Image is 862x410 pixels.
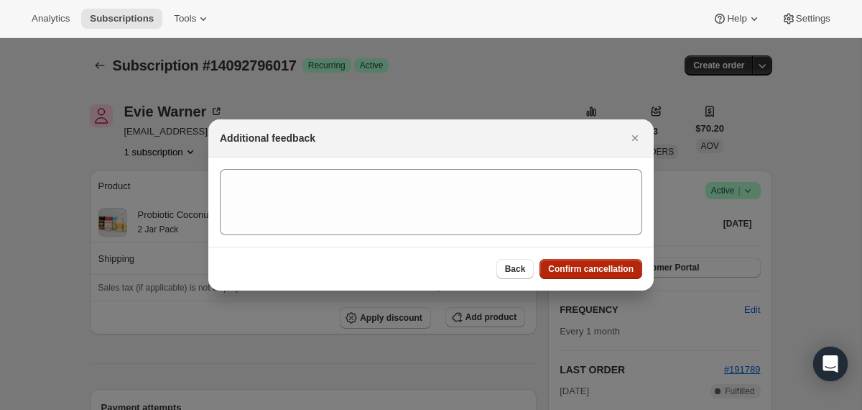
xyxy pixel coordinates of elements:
span: Back [505,263,526,275]
button: Analytics [23,9,78,29]
button: Settings [773,9,839,29]
span: Tools [174,13,196,24]
button: Back [496,259,534,279]
button: Help [704,9,769,29]
button: Close [625,128,645,148]
div: Open Intercom Messenger [813,347,848,381]
button: Subscriptions [81,9,162,29]
button: Confirm cancellation [539,259,642,279]
span: Settings [796,13,830,24]
span: Analytics [32,13,70,24]
span: Confirm cancellation [548,263,634,275]
span: Subscriptions [90,13,154,24]
button: Tools [165,9,219,29]
span: Help [727,13,746,24]
h2: Additional feedback [220,131,315,145]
